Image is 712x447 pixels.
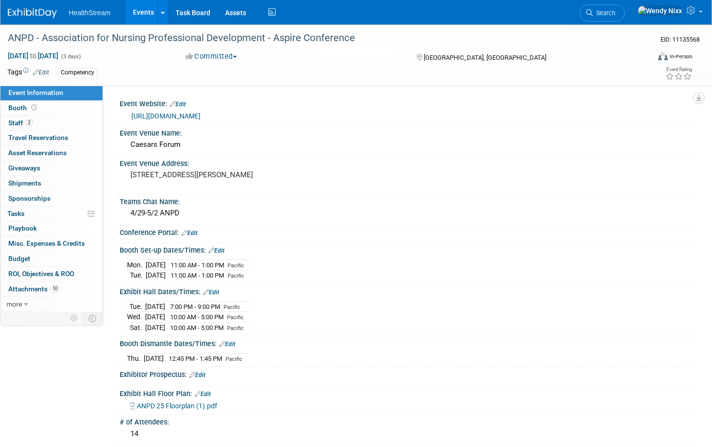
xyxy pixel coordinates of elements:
[8,119,33,127] span: Staff
[120,126,692,138] div: Event Venue Name:
[226,356,242,362] span: Pacific
[182,51,241,62] button: Committed
[127,426,685,442] div: 14
[120,367,692,380] div: Exhibitor Prospectus:
[8,239,85,247] span: Misc. Expenses & Credits
[8,104,39,112] span: Booth
[8,194,51,202] span: Sponsorships
[6,300,22,308] span: more
[8,164,40,172] span: Giveaways
[424,54,546,61] span: [GEOGRAPHIC_DATA], [GEOGRAPHIC_DATA]
[83,312,103,325] td: Toggle Event Tabs
[4,29,634,47] div: ANPD - Association for Nursing Professional Development - Aspire Conference
[127,322,145,332] td: Sat.
[0,282,102,297] a: Attachments10
[0,252,102,266] a: Budget
[669,53,692,60] div: In-Person
[195,391,211,398] a: Edit
[145,301,165,312] td: [DATE]
[127,353,144,363] td: Thu.
[189,372,205,378] a: Edit
[0,297,102,312] a: more
[0,161,102,176] a: Giveaways
[0,86,102,100] a: Event Information
[0,221,102,236] a: Playbook
[145,312,165,323] td: [DATE]
[665,67,692,72] div: Event Rating
[120,284,692,297] div: Exhibit Hall Dates/Times:
[170,313,224,321] span: 10:00 AM - 5:00 PM
[58,68,97,78] div: Competency
[130,170,348,179] pre: [STREET_ADDRESS][PERSON_NAME]
[120,386,692,399] div: Exhibit Hall Floor Plan:
[8,8,57,18] img: ExhibitDay
[120,96,692,109] div: Event Website:
[208,247,225,254] a: Edit
[127,206,685,221] div: 4/29-5/2 ANPD
[170,303,220,310] span: 7:00 PM - 9:00 PM
[171,272,224,279] span: 11:00 AM - 1:00 PM
[8,179,41,187] span: Shipments
[120,243,692,256] div: Booth Set-up Dates/Times:
[181,230,198,236] a: Edit
[227,314,244,321] span: Pacific
[131,112,201,120] a: [URL][DOMAIN_NAME]
[228,273,244,279] span: Pacific
[144,353,164,363] td: [DATE]
[224,304,240,310] span: Pacific
[7,51,59,60] span: [DATE] [DATE]
[590,51,692,66] div: Event Format
[7,210,25,217] span: Tasks
[170,324,224,331] span: 10:00 AM - 5:00 PM
[169,355,222,362] span: 12:45 PM - 1:45 PM
[137,402,217,410] span: ANPD 25 Floorplan (1).pdf
[8,89,63,96] span: Event Information
[66,312,83,325] td: Personalize Event Tab Strip
[120,415,692,427] div: # of Attendees:
[580,4,625,22] a: Search
[8,224,37,232] span: Playbook
[8,285,60,293] span: Attachments
[7,67,49,78] td: Tags
[0,236,102,251] a: Misc. Expenses & Credits
[170,101,186,108] a: Edit
[127,312,145,323] td: Wed.
[33,69,49,76] a: Edit
[28,52,38,60] span: to
[0,146,102,161] a: Asset Reservations
[146,270,166,281] td: [DATE]
[145,322,165,332] td: [DATE]
[8,255,30,262] span: Budget
[0,101,102,116] a: Booth
[29,104,39,111] span: Booth not reserved yet
[8,270,74,278] span: ROI, Objectives & ROO
[120,156,692,168] div: Event Venue Address:
[0,207,102,221] a: Tasks
[171,261,224,269] span: 11:00 AM - 1:00 PM
[8,149,67,157] span: Asset Reservations
[127,259,146,270] td: Mon.
[120,336,692,349] div: Booth Dismantle Dates/Times:
[219,341,235,348] a: Edit
[0,131,102,145] a: Travel Reservations
[120,194,692,207] div: Teams Chat Name:
[50,285,60,292] span: 10
[60,53,81,60] span: (3 days)
[0,191,102,206] a: Sponsorships
[228,262,244,269] span: Pacific
[227,325,244,331] span: Pacific
[637,5,683,16] img: Wendy Nixx
[0,176,102,191] a: Shipments
[127,301,145,312] td: Tue.
[146,259,166,270] td: [DATE]
[120,225,692,238] div: Conference Portal:
[593,9,615,17] span: Search
[25,119,33,126] span: 2
[658,52,668,60] img: Format-Inperson.png
[661,36,700,43] span: Event ID: 11135568
[0,267,102,282] a: ROI, Objectives & ROO
[127,270,146,281] td: Tue.
[127,137,685,152] div: Caesars Forum
[130,402,217,410] a: ANPD 25 Floorplan (1).pdf
[8,134,68,141] span: Travel Reservations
